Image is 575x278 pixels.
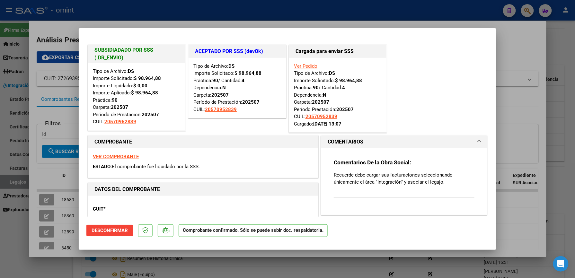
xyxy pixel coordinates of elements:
[321,135,487,148] mat-expansion-panel-header: COMENTARIOS
[336,107,354,112] strong: 202507
[329,70,335,76] strong: DS
[294,63,317,69] a: Ver Pedido
[321,148,487,215] div: COMENTARIOS
[93,68,181,126] div: Tipo de Archivo: Importe Solicitado: Importe Liquidado: Importe Aplicado: Práctica: Carpeta: Perí...
[179,224,328,237] p: Comprobante confirmado. Sólo se puede subir doc. respaldatoria.
[195,48,279,55] h1: ACEPTADO POR SSS (devOk)
[313,85,319,91] strong: 90
[242,99,260,105] strong: 202507
[294,63,382,128] div: Tipo de Archivo: Importe Solicitado: Práctica: / Cantidad: Dependencia: Carpeta: Período Prestaci...
[94,139,132,145] strong: COMPROBANTE
[104,119,136,125] span: 20570952839
[242,78,244,83] strong: 4
[142,112,159,117] strong: 202507
[228,63,234,69] strong: DS
[222,85,226,91] strong: N
[93,205,159,213] p: CUIT
[305,114,337,119] span: 20570952839
[335,78,362,83] strong: $ 98.964,88
[128,68,134,74] strong: DS
[234,70,261,76] strong: $ 98.964,88
[112,97,118,103] strong: 90
[553,256,569,272] div: Open Intercom Messenger
[111,104,128,110] strong: 202507
[131,90,158,96] strong: $ 98.964,88
[212,78,218,83] strong: 90
[205,107,237,112] span: 20570952839
[296,48,380,55] h1: Cargada para enviar SSS
[93,164,112,169] span: ESTADO:
[334,171,474,186] p: Recuerde debe cargar sus facturaciones seleccionando únicamente el área "Integración" y asociar e...
[94,46,179,62] h1: SUBSIDIADADO POR SSS (.DR_ENVIO)
[334,159,411,166] strong: Comentarios De la Obra Social:
[193,63,281,113] div: Tipo de Archivo: Importe Solicitado: Práctica: / Cantidad: Dependencia: Carpeta: Período de Prest...
[211,92,229,98] strong: 202507
[94,186,160,192] strong: DATOS DEL COMPROBANTE
[92,228,128,233] span: Desconfirmar
[313,121,341,127] strong: [DATE] 13:07
[328,138,363,146] h1: COMENTARIOS
[133,83,147,89] strong: $ 0,00
[342,85,345,91] strong: 4
[93,154,139,160] a: VER COMPROBANTE
[134,75,161,81] strong: $ 98.964,88
[323,92,326,98] strong: N
[86,225,133,236] button: Desconfirmar
[112,164,200,169] span: El comprobante fue liquidado por la SSS.
[312,99,329,105] strong: 202507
